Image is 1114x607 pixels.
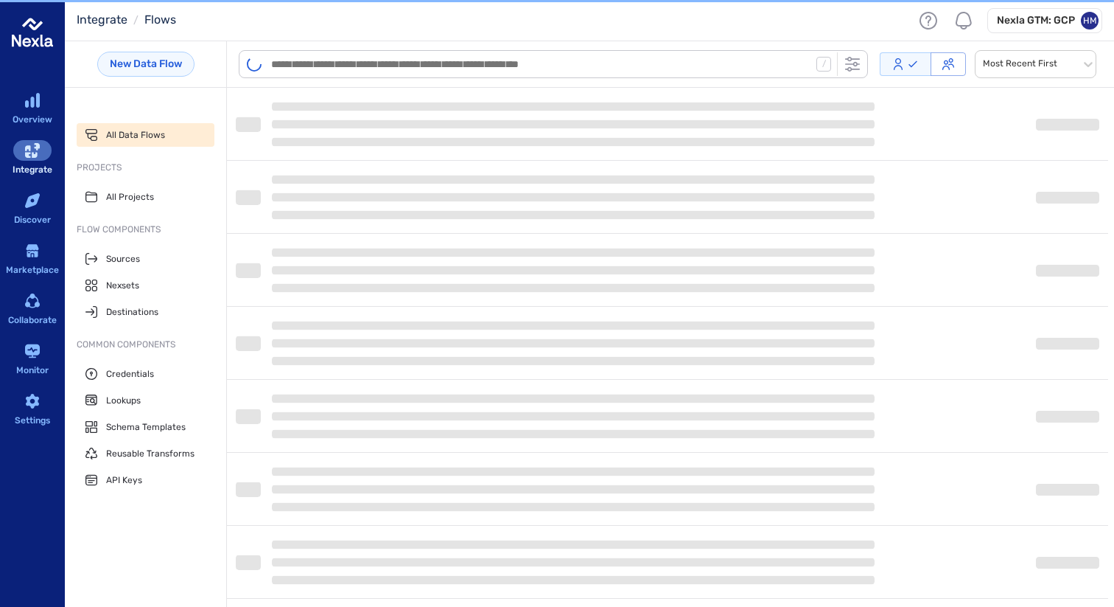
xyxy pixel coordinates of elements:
div: Settings [15,413,50,429]
span: Lookups [106,395,141,406]
div: Marketplace [6,263,59,278]
div: Monitor [16,363,49,378]
a: Flows [144,13,176,27]
div: Collaborate [8,313,57,328]
span: All Projects [106,191,154,203]
a: Integrate [9,139,56,180]
div: sub-menu-container [65,41,226,607]
li: / [133,12,139,30]
img: logo [12,12,53,53]
span: Projects [77,162,214,173]
a: Discover [9,189,56,230]
a: Overview [9,89,56,130]
nav: breadcrumb [77,11,176,30]
a: Destinations [77,300,214,324]
a: Integrate [77,13,127,27]
span: API Keys [106,474,142,486]
span: Credentials [106,368,154,380]
span: Schema Templates [106,421,186,433]
h6: Nexla GTM: GCP [997,13,1075,28]
span: Sources [106,253,140,265]
a: API Keys [77,468,214,492]
a: Reusable Transforms [77,442,214,465]
a: Credentials [77,362,214,386]
a: Lookups [77,389,214,412]
div: Access Level-uncontrolled [880,52,966,76]
a: Marketplace [9,239,56,280]
a: New Data Flow [97,52,195,77]
div: Help [917,9,940,32]
span: Nexsets [106,280,139,291]
a: All Data Flows [77,123,214,147]
div: Overview [13,112,52,128]
a: Monitor [9,339,56,381]
span: Common Components [77,339,214,350]
button: Accessible to me [931,52,966,76]
a: Collaborate [9,289,56,330]
button: Owned by me [880,52,931,76]
span: Flow Components [77,223,214,235]
span: Reusable Transforms [106,448,195,459]
div: Notifications [952,9,975,32]
a: All Projects [77,185,214,209]
a: Nexsets [77,274,214,297]
a: Schema Templates [77,415,214,439]
div: search-bar-container [239,50,966,78]
span: Destinations [106,306,158,318]
div: Discover [14,212,51,228]
span: All Data Flows [106,129,165,141]
div: / [816,57,831,72]
div: HM [1081,12,1099,30]
div: Integrate [13,162,52,178]
a: Settings [9,389,56,431]
a: Sources [77,247,214,271]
